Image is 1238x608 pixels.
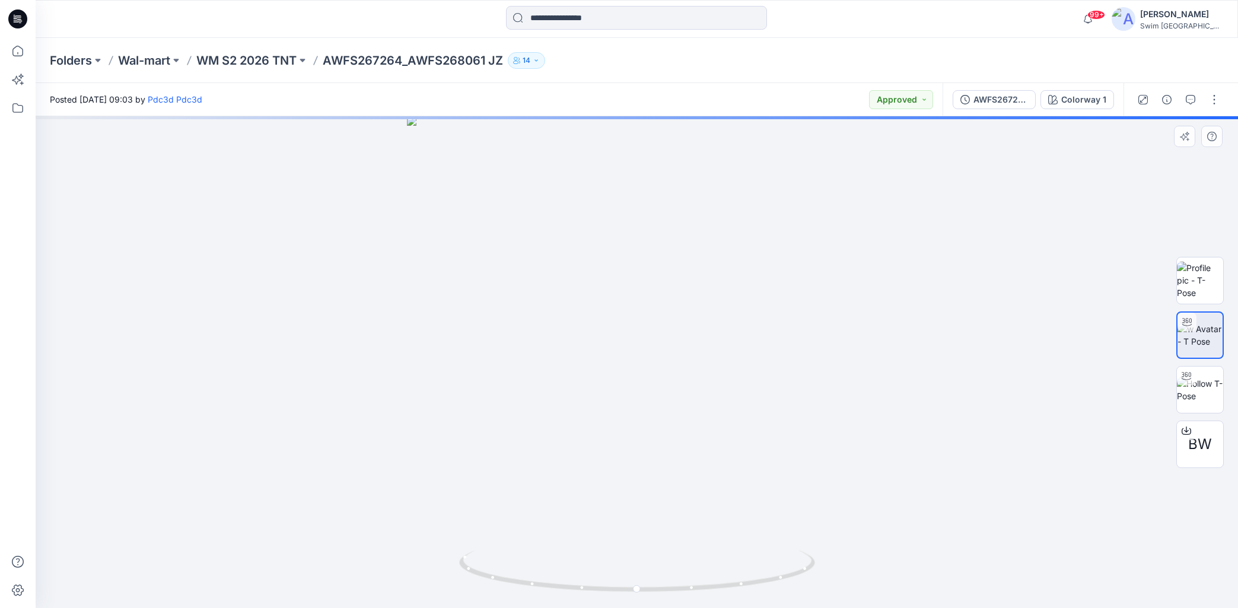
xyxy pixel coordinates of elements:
[1177,323,1223,348] img: w Avatar - T Pose
[1188,434,1212,455] span: BW
[323,52,503,69] p: AWFS267264_AWFS268061 JZ
[1157,90,1176,109] button: Details
[1040,90,1114,109] button: Colorway 1
[50,52,92,69] a: Folders
[973,93,1028,106] div: AWFS267264_AWFS268061 JZ
[196,52,297,69] a: WM S2 2026 TNT
[1177,377,1223,402] img: Hollow T-Pose
[1112,7,1135,31] img: avatar
[118,52,170,69] a: Wal-mart
[1140,7,1223,21] div: [PERSON_NAME]
[148,94,202,104] a: Pdc3d Pdc3d
[508,52,545,69] button: 14
[1087,10,1105,20] span: 99+
[1177,262,1223,299] img: Profile pic - T-Pose
[50,93,202,106] span: Posted [DATE] 09:03 by
[1061,93,1106,106] div: Colorway 1
[953,90,1036,109] button: AWFS267264_AWFS268061 JZ
[523,54,530,67] p: 14
[1140,21,1223,30] div: Swim [GEOGRAPHIC_DATA]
